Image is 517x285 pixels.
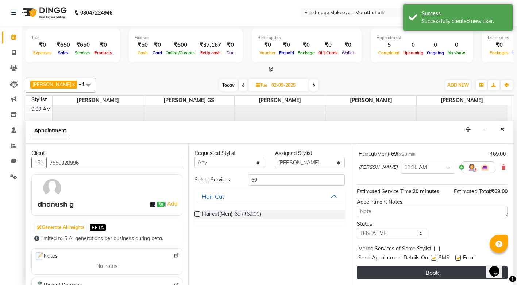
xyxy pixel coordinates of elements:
button: Book [357,266,508,279]
span: ADD NEW [447,82,469,88]
div: 5 [377,41,401,49]
div: dhanush g [38,199,74,210]
img: Interior.png [481,163,489,172]
span: [PERSON_NAME] [417,96,508,105]
span: Email [463,254,475,263]
div: Successfully created new user. [421,17,507,25]
img: logo [19,3,69,23]
img: Hairdresser.png [467,163,476,172]
b: 08047224946 [80,3,112,23]
span: Packages [488,50,510,55]
span: | [165,199,179,208]
div: ₹0 [488,41,510,49]
div: Assigned Stylist [275,149,345,157]
div: ₹0 [151,41,164,49]
span: Haircut(Men)-69 (₹69.00) [202,210,261,219]
span: Package [296,50,316,55]
span: Merge Services of Same Stylist [358,245,431,254]
span: Ongoing [425,50,446,55]
div: Select Services [189,176,243,184]
span: 20 minutes [413,188,439,195]
a: Add [166,199,179,208]
img: avatar [42,177,63,199]
div: ₹50 [135,41,151,49]
button: +91 [31,157,47,168]
div: Appointment [377,35,467,41]
button: Generate AI Insights [35,222,86,233]
input: Search by service name [248,174,345,186]
span: Tue [254,82,269,88]
span: Estimated Service Time: [357,188,413,195]
span: Due [225,50,236,55]
div: Client [31,149,182,157]
span: BETA [90,224,106,231]
input: Search by Name/Mobile/Email/Code [46,157,182,168]
div: 0 [425,41,446,49]
div: ₹37,167 [197,41,224,49]
input: 2025-09-02 [269,80,306,91]
span: Online/Custom [164,50,197,55]
div: ₹0 [93,41,114,49]
span: +4 [78,81,90,87]
button: Hair Cut [197,190,342,203]
span: Today [219,79,238,91]
div: Limited to 5 AI generations per business during beta. [34,235,180,242]
div: Requested Stylist [194,149,264,157]
div: ₹650 [54,41,73,49]
span: Petty cash [198,50,223,55]
div: Haircut(Men)-69 [359,150,416,158]
span: ₹0 [157,202,165,207]
span: [PERSON_NAME] [32,81,72,87]
div: ₹650 [73,41,93,49]
span: Expenses [31,50,54,55]
div: ₹0 [31,41,54,49]
button: Close [497,124,508,135]
span: No notes [96,262,117,270]
iframe: chat widget [486,256,510,278]
span: Voucher [258,50,277,55]
div: ₹0 [316,41,340,49]
span: Notes [35,251,58,261]
div: Hair Cut [202,192,224,201]
div: 0 [401,41,425,49]
div: Finance [135,35,237,41]
a: x [72,81,75,87]
span: ₹69.00 [491,188,508,195]
span: Completed [377,50,401,55]
div: ₹600 [164,41,197,49]
span: Products [93,50,114,55]
span: Prepaid [277,50,296,55]
div: Success [421,10,507,17]
div: ₹0 [224,41,237,49]
span: Sales [56,50,70,55]
span: Estimated Total: [454,188,491,195]
span: Appointment [31,124,69,137]
div: 0 [446,41,467,49]
span: [PERSON_NAME] [53,96,143,105]
div: ₹69.00 [490,150,506,158]
span: No show [446,50,467,55]
small: for [397,152,416,157]
span: Card [151,50,164,55]
div: ₹0 [277,41,296,49]
span: Wallet [340,50,356,55]
div: Redemption [258,35,356,41]
span: SMS [439,254,450,263]
span: Gift Cards [316,50,340,55]
div: ₹0 [258,41,277,49]
button: ADD NEW [445,80,471,90]
span: 20 min [402,152,416,157]
span: [PERSON_NAME] [359,164,398,171]
div: ₹0 [340,41,356,49]
div: Status [357,220,427,228]
div: 9:00 AM [30,105,52,113]
span: Upcoming [401,50,425,55]
span: Services [73,50,93,55]
span: [PERSON_NAME] [325,96,416,105]
div: ₹0 [296,41,316,49]
div: Stylist [26,96,52,104]
span: [PERSON_NAME] [235,96,325,105]
span: [PERSON_NAME] GS [143,96,234,105]
div: Appointment Notes [357,198,508,206]
span: Cash [136,50,150,55]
